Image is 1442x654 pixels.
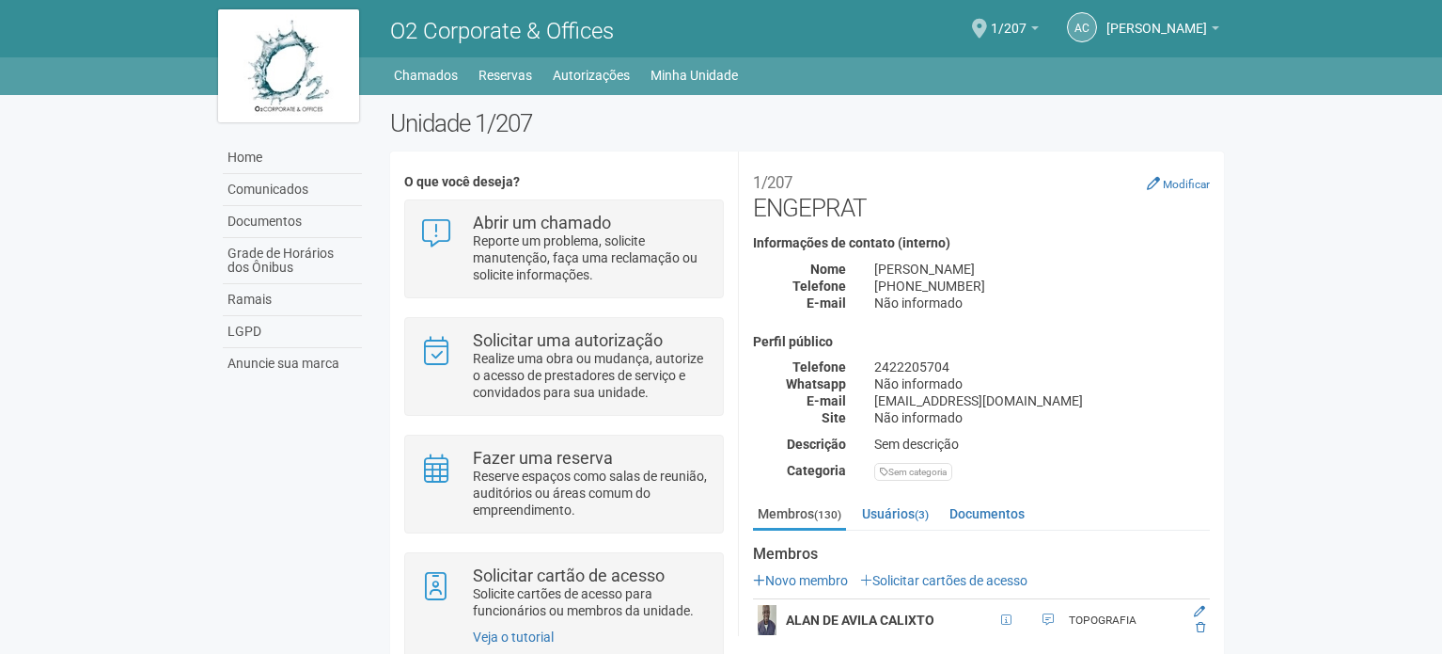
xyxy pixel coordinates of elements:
[223,142,362,174] a: Home
[753,173,792,192] small: 1/207
[753,166,1210,222] h2: ENGEPRAT
[390,18,614,44] span: O2 Corporate & Offices
[473,468,709,518] p: Reserve espaços como salas de reunião, auditórios ou áreas comum do empreendimento.
[553,62,630,88] a: Autorizações
[860,436,1224,453] div: Sem descrição
[758,605,776,635] img: user.png
[1194,605,1205,618] a: Editar membro
[860,261,1224,278] div: [PERSON_NAME]
[1067,12,1097,42] a: AC
[390,109,1224,137] h2: Unidade 1/207
[860,359,1224,375] div: 2422205704
[786,376,846,391] strong: Whatsapp
[945,500,1029,528] a: Documentos
[419,567,708,619] a: Solicitar cartão de acesso Solicite cartões de acesso para funcionários ou membros da unidade.
[473,566,665,585] strong: Solicitar cartão de acesso
[223,284,362,316] a: Ramais
[792,279,846,294] strong: Telefone
[915,508,929,521] small: (3)
[1196,621,1205,634] a: Excluir membro
[874,463,952,481] div: Sem categoria
[787,437,846,452] strong: Descrição
[218,9,359,122] img: logo.jpg
[786,613,934,628] strong: ALAN DE AVILA CALIXTO
[473,213,611,232] strong: Abrir um chamado
[473,330,663,350] strong: Solicitar uma autorização
[787,463,846,478] strong: Categoria
[860,392,1224,409] div: [EMAIL_ADDRESS][DOMAIN_NAME]
[473,232,709,283] p: Reporte um problema, solicite manutenção, faça uma reclamação ou solicite informações.
[473,448,613,468] strong: Fazer uma reserva
[753,573,848,588] a: Novo membro
[478,62,532,88] a: Reservas
[857,500,933,528] a: Usuários(3)
[419,332,708,401] a: Solicitar uma autorização Realize uma obra ou mudança, autorize o acesso de prestadores de serviç...
[1106,24,1219,39] a: [PERSON_NAME]
[860,295,1224,311] div: Não informado
[419,215,708,283] a: Abrir um chamado Reporte um problema, solicite manutenção, faça uma reclamação ou solicite inform...
[860,375,1224,392] div: Não informado
[792,359,846,375] strong: Telefone
[223,316,362,348] a: LGPD
[473,585,709,619] p: Solicite cartões de acesso para funcionários ou membros da unidade.
[753,546,1210,563] strong: Membros
[1147,176,1210,191] a: Modificar
[860,573,1027,588] a: Solicitar cartões de acesso
[807,393,846,408] strong: E-mail
[223,238,362,284] a: Grade de Horários dos Ônibus
[1069,613,1184,629] div: TOPOGRAFIA
[473,350,709,401] p: Realize uma obra ou mudança, autorize o acesso de prestadores de serviço e convidados para sua un...
[991,24,1039,39] a: 1/207
[807,295,846,311] strong: E-mail
[753,500,846,531] a: Membros(130)
[860,409,1224,426] div: Não informado
[860,278,1224,295] div: [PHONE_NUMBER]
[753,335,1210,349] h4: Perfil público
[394,62,458,88] a: Chamados
[473,630,554,645] a: Veja o tutorial
[223,206,362,238] a: Documentos
[419,450,708,518] a: Fazer uma reserva Reserve espaços como salas de reunião, auditórios ou áreas comum do empreendime...
[1106,3,1207,36] span: Andréa Cunha
[991,3,1027,36] span: 1/207
[814,508,841,521] small: (130)
[753,236,1210,250] h4: Informações de contato (interno)
[404,175,723,189] h4: O que você deseja?
[650,62,738,88] a: Minha Unidade
[1163,178,1210,191] small: Modificar
[223,348,362,379] a: Anuncie sua marca
[822,410,846,425] strong: Site
[810,262,846,277] strong: Nome
[223,174,362,206] a: Comunicados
